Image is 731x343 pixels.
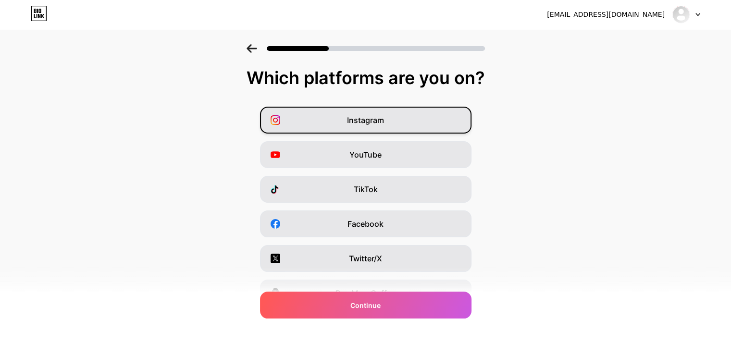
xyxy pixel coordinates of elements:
span: Buy Me a Coffee [335,287,396,299]
img: askforairlines [672,5,690,24]
div: Which platforms are you on? [10,68,721,87]
div: [EMAIL_ADDRESS][DOMAIN_NAME] [547,10,665,20]
span: Instagram [347,114,384,126]
span: TikTok [354,184,378,195]
span: YouTube [349,149,382,160]
span: Continue [350,300,381,310]
span: Twitter/X [349,253,382,264]
span: Facebook [347,218,384,230]
span: Snapchat [348,322,383,333]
